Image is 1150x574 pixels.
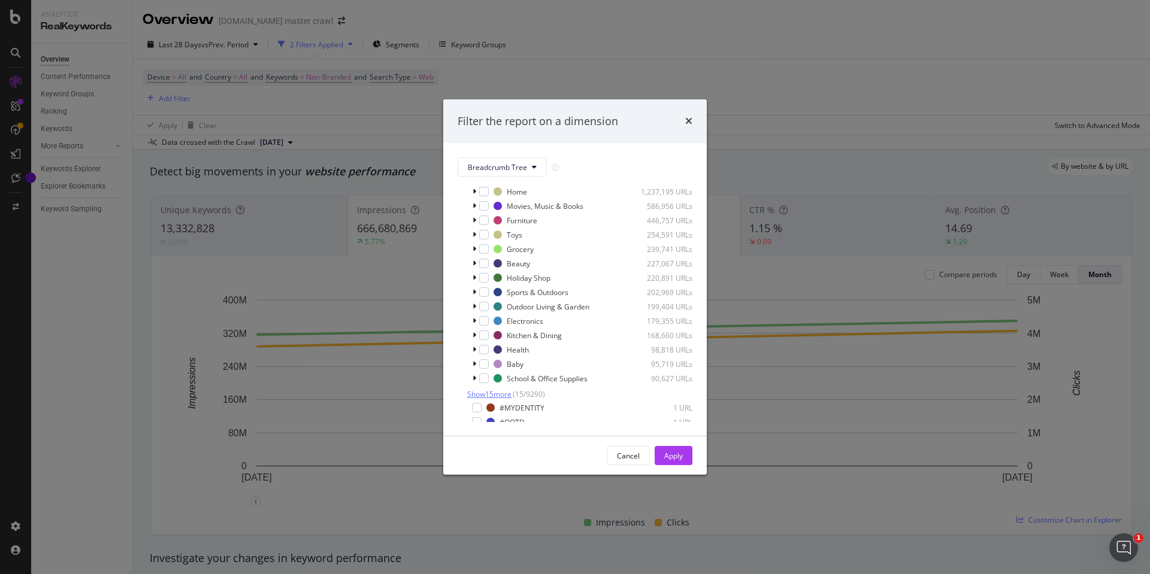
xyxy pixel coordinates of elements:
[458,157,547,177] button: Breadcrumb Tree
[634,259,692,269] div: 227,067 URLs
[507,230,522,240] div: Toys
[468,162,527,172] span: Breadcrumb Tree
[443,99,707,475] div: modal
[467,389,512,399] span: Show 15 more
[634,373,692,384] div: 90,627 URLs
[634,215,692,226] div: 446,757 URLs
[685,114,692,129] div: times
[634,345,692,355] div: 98,818 URLs
[1109,533,1138,562] iframe: Intercom live chat
[507,330,562,341] div: Kitchen & Dining
[634,201,692,211] div: 586,956 URLs
[634,287,692,297] div: 202,969 URLs
[634,403,692,413] div: 1 URL
[664,451,683,461] div: Apply
[634,244,692,254] div: 239,741 URLs
[507,302,589,312] div: Outdoor Living & Garden
[500,403,544,413] div: #MYDENTITY
[607,446,650,465] button: Cancel
[507,345,529,355] div: Health
[507,201,583,211] div: Movies, Music & Books
[507,273,550,283] div: Holiday Shop
[507,287,568,297] div: Sports & Outdoors
[507,259,530,269] div: Beauty
[500,417,525,427] div: #OOTD
[634,302,692,312] div: 199,404 URLs
[507,215,537,226] div: Furniture
[634,230,692,240] div: 254,591 URLs
[617,451,640,461] div: Cancel
[507,244,534,254] div: Grocery
[634,417,692,427] div: 1 URL
[507,373,588,384] div: School & Office Supplies
[507,316,543,326] div: Electronics
[458,114,618,129] div: Filter the report on a dimension
[513,389,545,399] span: ( 15 / 9290 )
[634,273,692,283] div: 220,891 URLs
[634,316,692,326] div: 179,355 URLs
[507,187,527,197] div: Home
[507,359,523,369] div: Baby
[634,330,692,341] div: 168,660 URLs
[655,446,692,465] button: Apply
[634,187,692,197] div: 1,237,195 URLs
[1134,533,1143,543] span: 1
[634,359,692,369] div: 95,719 URLs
